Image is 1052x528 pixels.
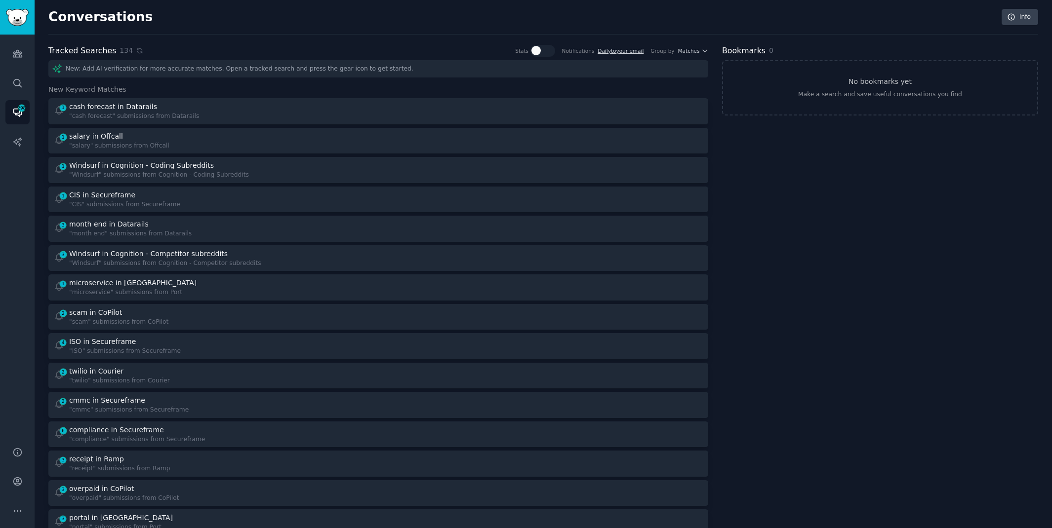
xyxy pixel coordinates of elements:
span: 1 [59,134,68,141]
div: overpaid in CoPilot [69,484,134,494]
a: 2scam in CoPilot"scam" submissions from CoPilot [48,304,708,330]
div: "microservice" submissions from Port [69,288,199,297]
div: compliance in Secureframe [69,425,164,435]
span: New Keyword Matches [48,84,126,95]
div: cash forecast in Datarails [69,102,157,112]
a: 3receipt in Ramp"receipt" submissions from Ramp [48,451,708,477]
div: portal in [GEOGRAPHIC_DATA] [69,513,173,523]
span: 298 [17,105,26,112]
button: Matches [678,47,708,54]
h2: Bookmarks [722,45,766,57]
div: twilio in Courier [69,366,123,377]
span: 1 [59,280,68,287]
div: "ISO" submissions from Secureframe [69,347,181,356]
span: 2 [59,310,68,317]
span: 3 [59,486,68,493]
a: Info [1002,9,1038,26]
div: "Windsurf" submissions from Cognition - Coding Subreddits [69,171,249,180]
span: 3 [59,515,68,522]
div: salary in Offcall [69,131,123,142]
div: Notifications [562,47,595,54]
div: "twilio" submissions from Courier [69,377,170,385]
span: 3 [59,456,68,463]
a: 1cash forecast in Datarails"cash forecast" submissions from Datarails [48,98,708,124]
div: Make a search and save useful conversations you find [798,90,962,99]
span: 3 [59,222,68,228]
div: ISO in Secureframe [69,337,136,347]
div: cmmc in Secureframe [69,395,145,406]
div: Windsurf in Cognition - Coding Subreddits [69,160,214,171]
div: "overpaid" submissions from CoPilot [69,494,179,503]
span: 2 [59,398,68,405]
img: GummySearch logo [6,9,29,26]
div: scam in CoPilot [69,307,122,318]
span: 134 [120,45,133,56]
div: "cmmc" submissions from Secureframe [69,406,189,415]
div: Group by [650,47,674,54]
div: "salary" submissions from Offcall [69,142,169,151]
h3: No bookmarks yet [849,76,912,87]
a: Dailytoyour email [598,48,644,54]
div: "cash forecast" submissions from Datarails [69,112,199,121]
span: 1 [59,104,68,111]
div: month end in Datarails [69,219,149,229]
a: 3overpaid in CoPilot"overpaid" submissions from CoPilot [48,480,708,506]
a: 2twilio in Courier"twilio" submissions from Courier [48,363,708,389]
div: "scam" submissions from CoPilot [69,318,168,327]
a: 4ISO in Secureframe"ISO" submissions from Secureframe [48,333,708,359]
div: receipt in Ramp [69,454,124,464]
div: "month end" submissions from Datarails [69,229,192,238]
div: CIS in Secureframe [69,190,135,200]
div: "receipt" submissions from Ramp [69,464,170,473]
div: microservice in [GEOGRAPHIC_DATA] [69,278,197,288]
a: 1CIS in Secureframe"CIS" submissions from Secureframe [48,187,708,213]
div: Windsurf in Cognition - Competitor subreddits [69,249,228,259]
span: 1 [59,163,68,170]
a: 1microservice in [GEOGRAPHIC_DATA]"microservice" submissions from Port [48,274,708,301]
span: 0 [769,46,773,54]
h2: Tracked Searches [48,45,116,57]
a: 1salary in Offcall"salary" submissions from Offcall [48,128,708,154]
a: 6compliance in Secureframe"compliance" submissions from Secureframe [48,421,708,448]
a: 3month end in Datarails"month end" submissions from Datarails [48,216,708,242]
div: "CIS" submissions from Secureframe [69,200,180,209]
span: 1 [59,192,68,199]
div: New: Add AI verification for more accurate matches. Open a tracked search and press the gear icon... [48,60,708,77]
span: Matches [678,47,700,54]
span: 6 [59,427,68,434]
span: 2 [59,369,68,376]
a: No bookmarks yetMake a search and save useful conversations you find [722,60,1038,115]
a: 3Windsurf in Cognition - Competitor subreddits"Windsurf" submissions from Cognition - Competitor ... [48,245,708,271]
a: 2cmmc in Secureframe"cmmc" submissions from Secureframe [48,392,708,418]
h2: Conversations [48,9,153,25]
span: 4 [59,339,68,346]
div: Stats [515,47,528,54]
a: 298 [5,100,30,124]
a: 1Windsurf in Cognition - Coding Subreddits"Windsurf" submissions from Cognition - Coding Subreddits [48,157,708,183]
div: "compliance" submissions from Secureframe [69,435,205,444]
div: "Windsurf" submissions from Cognition - Competitor subreddits [69,259,261,268]
span: 3 [59,251,68,258]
